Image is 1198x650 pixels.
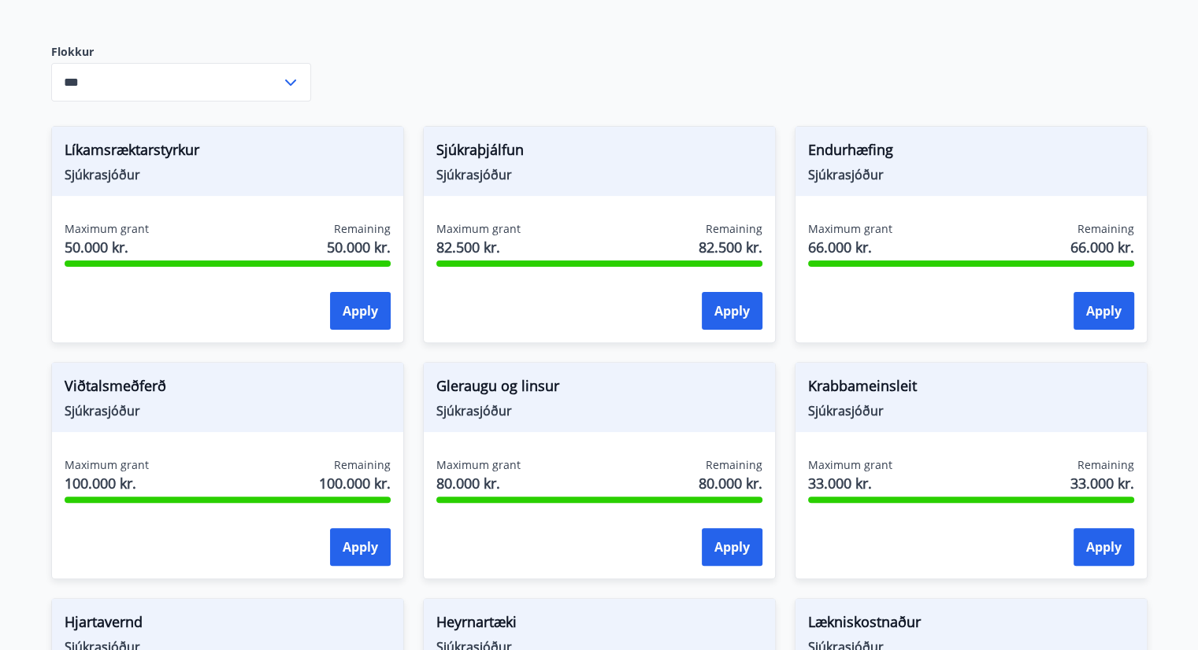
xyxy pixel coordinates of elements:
[334,457,391,473] span: Remaining
[1074,292,1134,330] button: Apply
[808,139,1134,166] span: Endurhæfing
[327,237,391,257] span: 50.000 kr.
[706,457,762,473] span: Remaining
[436,375,762,402] span: Gleraugu og linsur
[436,221,521,237] span: Maximum grant
[808,166,1134,183] span: Sjúkrasjóður
[808,375,1134,402] span: Krabbameinsleit
[808,611,1134,638] span: Lækniskostnaður
[808,457,892,473] span: Maximum grant
[436,457,521,473] span: Maximum grant
[330,292,391,330] button: Apply
[436,611,762,638] span: Heyrnartæki
[1077,457,1134,473] span: Remaining
[65,375,391,402] span: Viðtalsmeðferð
[436,402,762,419] span: Sjúkrasjóður
[51,44,311,60] label: Flokkur
[65,457,149,473] span: Maximum grant
[699,473,762,493] span: 80.000 kr.
[808,221,892,237] span: Maximum grant
[702,292,762,330] button: Apply
[699,237,762,257] span: 82.500 kr.
[65,473,149,493] span: 100.000 kr.
[319,473,391,493] span: 100.000 kr.
[808,473,892,493] span: 33.000 kr.
[334,221,391,237] span: Remaining
[436,237,521,257] span: 82.500 kr.
[436,473,521,493] span: 80.000 kr.
[436,139,762,166] span: Sjúkraþjálfun
[1077,221,1134,237] span: Remaining
[330,528,391,566] button: Apply
[1074,528,1134,566] button: Apply
[808,237,892,257] span: 66.000 kr.
[65,237,149,257] span: 50.000 kr.
[65,166,391,183] span: Sjúkrasjóður
[65,221,149,237] span: Maximum grant
[808,402,1134,419] span: Sjúkrasjóður
[706,221,762,237] span: Remaining
[1070,473,1134,493] span: 33.000 kr.
[65,402,391,419] span: Sjúkrasjóður
[702,528,762,566] button: Apply
[1070,237,1134,257] span: 66.000 kr.
[65,139,391,166] span: Líkamsræktarstyrkur
[65,611,391,638] span: Hjartavernd
[436,166,762,183] span: Sjúkrasjóður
